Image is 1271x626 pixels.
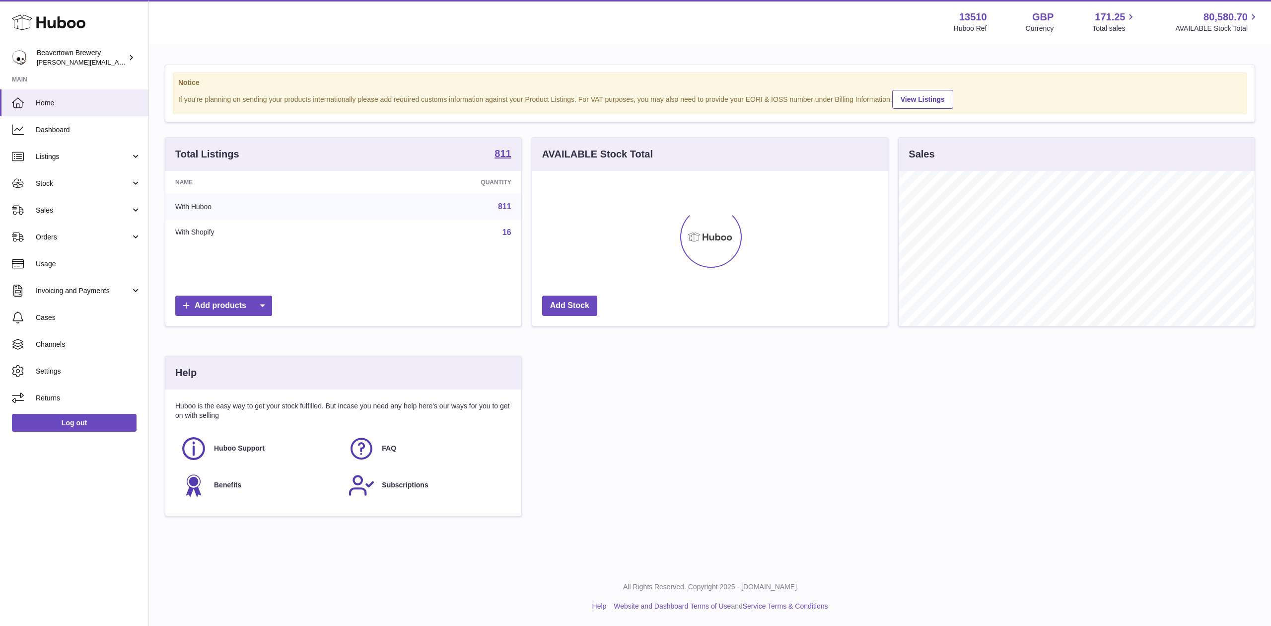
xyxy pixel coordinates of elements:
[178,88,1242,109] div: If you're planning on sending your products internationally please add required customs informati...
[175,148,239,161] h3: Total Listings
[214,444,265,453] span: Huboo Support
[610,602,828,611] li: and
[1092,24,1136,33] span: Total sales
[180,435,338,462] a: Huboo Support
[36,367,141,376] span: Settings
[382,444,396,453] span: FAQ
[36,179,131,188] span: Stock
[1175,24,1259,33] span: AVAILABLE Stock Total
[542,148,653,161] h3: AVAILABLE Stock Total
[614,602,731,610] a: Website and Dashboard Terms of Use
[382,480,428,490] span: Subscriptions
[36,340,141,349] span: Channels
[37,48,126,67] div: Beavertown Brewery
[36,259,141,269] span: Usage
[1026,24,1054,33] div: Currency
[165,220,357,245] td: With Shopify
[494,149,511,158] strong: 811
[12,414,137,432] a: Log out
[157,582,1263,592] p: All Rights Reserved. Copyright 2025 - [DOMAIN_NAME]
[214,480,241,490] span: Benefits
[175,296,272,316] a: Add products
[36,313,141,322] span: Cases
[892,90,953,109] a: View Listings
[165,171,357,194] th: Name
[502,228,511,236] a: 16
[175,366,197,380] h3: Help
[498,202,511,211] a: 811
[494,149,511,160] a: 811
[1092,10,1136,33] a: 171.25 Total sales
[348,435,506,462] a: FAQ
[36,206,131,215] span: Sales
[36,98,141,108] span: Home
[180,472,338,499] a: Benefits
[592,602,607,610] a: Help
[37,58,252,66] span: [PERSON_NAME][EMAIL_ADDRESS][PERSON_NAME][DOMAIN_NAME]
[178,78,1242,87] strong: Notice
[12,50,27,65] img: Matthew.McCormack@beavertownbrewery.co.uk
[357,171,521,194] th: Quantity
[165,194,357,220] td: With Huboo
[1095,10,1125,24] span: 171.25
[36,233,131,242] span: Orders
[348,472,506,499] a: Subscriptions
[542,296,597,316] a: Add Stock
[954,24,987,33] div: Huboo Ref
[1175,10,1259,33] a: 80,580.70 AVAILABLE Stock Total
[909,148,934,161] h3: Sales
[36,125,141,135] span: Dashboard
[959,10,987,24] strong: 13510
[1032,10,1054,24] strong: GBP
[36,393,141,403] span: Returns
[1203,10,1248,24] span: 80,580.70
[175,401,511,420] p: Huboo is the easy way to get your stock fulfilled. But incase you need any help here's our ways f...
[36,286,131,296] span: Invoicing and Payments
[36,152,131,161] span: Listings
[743,602,828,610] a: Service Terms & Conditions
